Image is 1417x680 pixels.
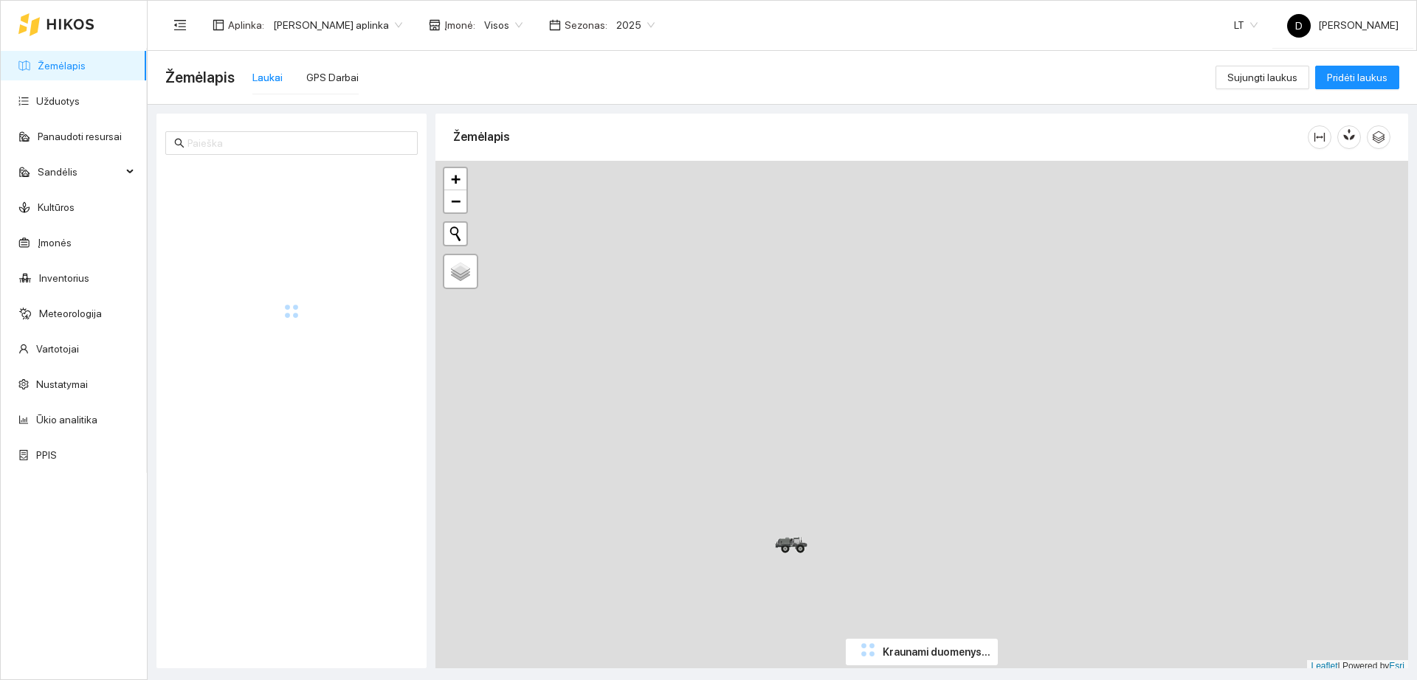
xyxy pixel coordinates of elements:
span: Pridėti laukus [1327,69,1387,86]
span: calendar [549,19,561,31]
span: Aplinka : [228,17,264,33]
div: | Powered by [1307,660,1408,673]
a: Ūkio analitika [36,414,97,426]
button: column-width [1308,125,1331,149]
span: Sezonas : [565,17,607,33]
span: Donato Grakausko aplinka [273,14,402,36]
div: Laukai [252,69,283,86]
span: shop [429,19,441,31]
a: Zoom out [444,190,466,212]
a: Zoom in [444,168,466,190]
a: Meteorologija [39,308,102,319]
a: Nustatymai [36,378,88,390]
span: Visos [484,14,523,36]
span: Kraunami duomenys... [883,644,990,660]
a: Vartotojai [36,343,79,355]
span: layout [213,19,224,31]
span: D [1295,14,1303,38]
span: + [451,170,461,188]
span: LT [1234,14,1258,36]
a: Inventorius [39,272,89,284]
input: Paieška [187,135,409,151]
button: Initiate a new search [444,223,466,245]
a: Užduotys [36,95,80,107]
span: Sujungti laukus [1227,69,1297,86]
span: column-width [1309,131,1331,143]
a: Layers [444,255,477,288]
span: Sandėlis [38,157,122,187]
a: Leaflet [1311,661,1337,671]
a: Kultūros [38,201,75,213]
button: Pridėti laukus [1315,66,1399,89]
span: Įmonė : [444,17,475,33]
span: Žemėlapis [165,66,235,89]
a: Žemėlapis [38,60,86,72]
span: [PERSON_NAME] [1287,19,1399,31]
button: menu-fold [165,10,195,40]
a: Panaudoti resursai [38,131,122,142]
a: Įmonės [38,237,72,249]
span: search [174,138,185,148]
a: PPIS [36,449,57,461]
span: − [451,192,461,210]
a: Sujungti laukus [1216,72,1309,83]
span: 2025 [616,14,655,36]
a: Esri [1389,661,1404,671]
a: Pridėti laukus [1315,72,1399,83]
div: Žemėlapis [453,116,1308,158]
div: GPS Darbai [306,69,359,86]
span: menu-fold [173,18,187,32]
button: Sujungti laukus [1216,66,1309,89]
